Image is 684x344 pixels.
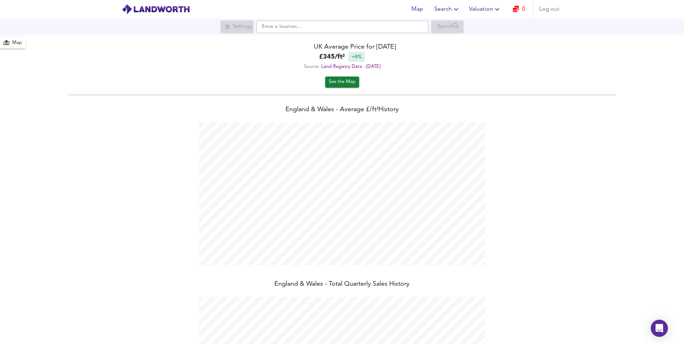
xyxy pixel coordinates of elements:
button: 0 [507,2,530,16]
a: 0 [513,4,525,14]
span: See the Map [329,78,356,86]
button: Map [406,2,429,16]
span: Search [434,4,460,14]
button: Log out [536,2,562,16]
button: See the Map [325,77,359,88]
input: Enter a location... [256,21,428,33]
div: Open Intercom Messenger [651,320,668,337]
div: Map [12,39,22,47]
span: Valuation [469,4,502,14]
button: Valuation [466,2,504,16]
div: +8% [348,52,365,62]
button: Search [431,2,463,16]
a: Land Registry Data - [DATE] [321,64,380,69]
b: £ 345 / ft² [319,52,345,62]
img: logo [122,4,190,15]
span: Map [409,4,426,14]
div: Search for a location first or explore the map [220,20,254,33]
span: Log out [539,4,560,14]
